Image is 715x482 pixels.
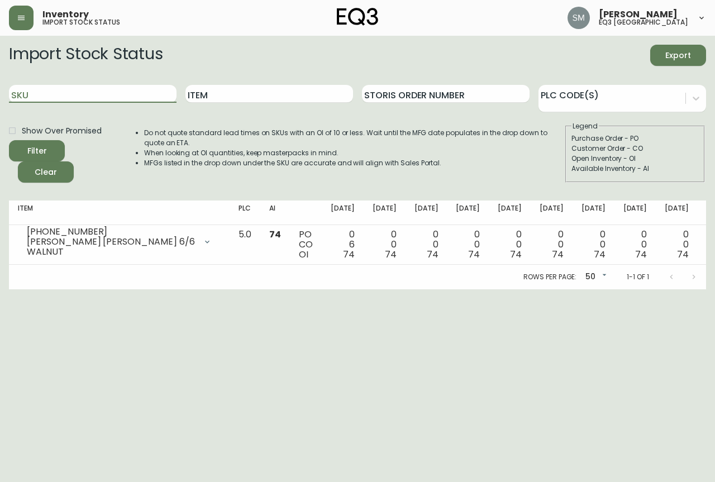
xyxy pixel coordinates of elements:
div: [PHONE_NUMBER] [27,227,196,237]
th: [DATE] [489,201,531,225]
p: 1-1 of 1 [627,272,649,282]
li: Do not quote standard lead times on SKUs with an OI of 10 or less. Wait until the MFG date popula... [144,128,564,148]
div: 0 0 [498,230,522,260]
span: 74 [510,248,522,261]
div: 0 0 [373,230,397,260]
div: 0 0 [456,230,480,260]
th: [DATE] [406,201,447,225]
span: Show Over Promised [22,125,102,137]
h5: eq3 [GEOGRAPHIC_DATA] [599,19,688,26]
div: Purchase Order - PO [571,133,699,144]
div: 0 0 [665,230,689,260]
h5: import stock status [42,19,120,26]
legend: Legend [571,121,599,131]
h2: Import Stock Status [9,45,163,66]
span: 74 [269,228,281,241]
div: 50 [581,268,609,287]
div: 0 0 [623,230,647,260]
td: 5.0 [230,225,260,265]
span: 74 [468,248,480,261]
th: [DATE] [614,201,656,225]
th: [DATE] [322,201,364,225]
div: Filter [27,144,47,158]
th: [DATE] [573,201,614,225]
th: [DATE] [531,201,573,225]
img: 7f81727b932dc0839a87bd35cb6414d8 [568,7,590,29]
li: When looking at OI quantities, keep masterpacks in mind. [144,148,564,158]
div: [PHONE_NUMBER][PERSON_NAME] [PERSON_NAME] 6/6 WALNUT [18,230,221,254]
span: 74 [427,248,438,261]
span: 74 [677,248,689,261]
span: 74 [552,248,564,261]
div: Open Inventory - OI [571,154,699,164]
div: 0 6 [331,230,355,260]
span: Export [659,49,697,63]
div: [PERSON_NAME] [PERSON_NAME] 6/6 WALNUT [27,237,196,257]
th: PLC [230,201,260,225]
span: 74 [385,248,397,261]
li: MFGs listed in the drop down under the SKU are accurate and will align with Sales Portal. [144,158,564,168]
span: Inventory [42,10,89,19]
div: 0 0 [540,230,564,260]
button: Filter [9,140,65,161]
button: Export [650,45,706,66]
span: [PERSON_NAME] [599,10,678,19]
th: [DATE] [364,201,406,225]
p: Rows per page: [523,272,576,282]
div: 0 0 [414,230,438,260]
img: logo [337,8,378,26]
th: [DATE] [656,201,698,225]
span: 74 [635,248,647,261]
button: Clear [18,161,74,183]
div: PO CO [299,230,313,260]
th: AI [260,201,290,225]
span: Clear [27,165,65,179]
th: Item [9,201,230,225]
div: 0 0 [581,230,606,260]
span: 74 [594,248,606,261]
div: Customer Order - CO [571,144,699,154]
th: [DATE] [447,201,489,225]
span: 74 [343,248,355,261]
div: Available Inventory - AI [571,164,699,174]
span: OI [299,248,308,261]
